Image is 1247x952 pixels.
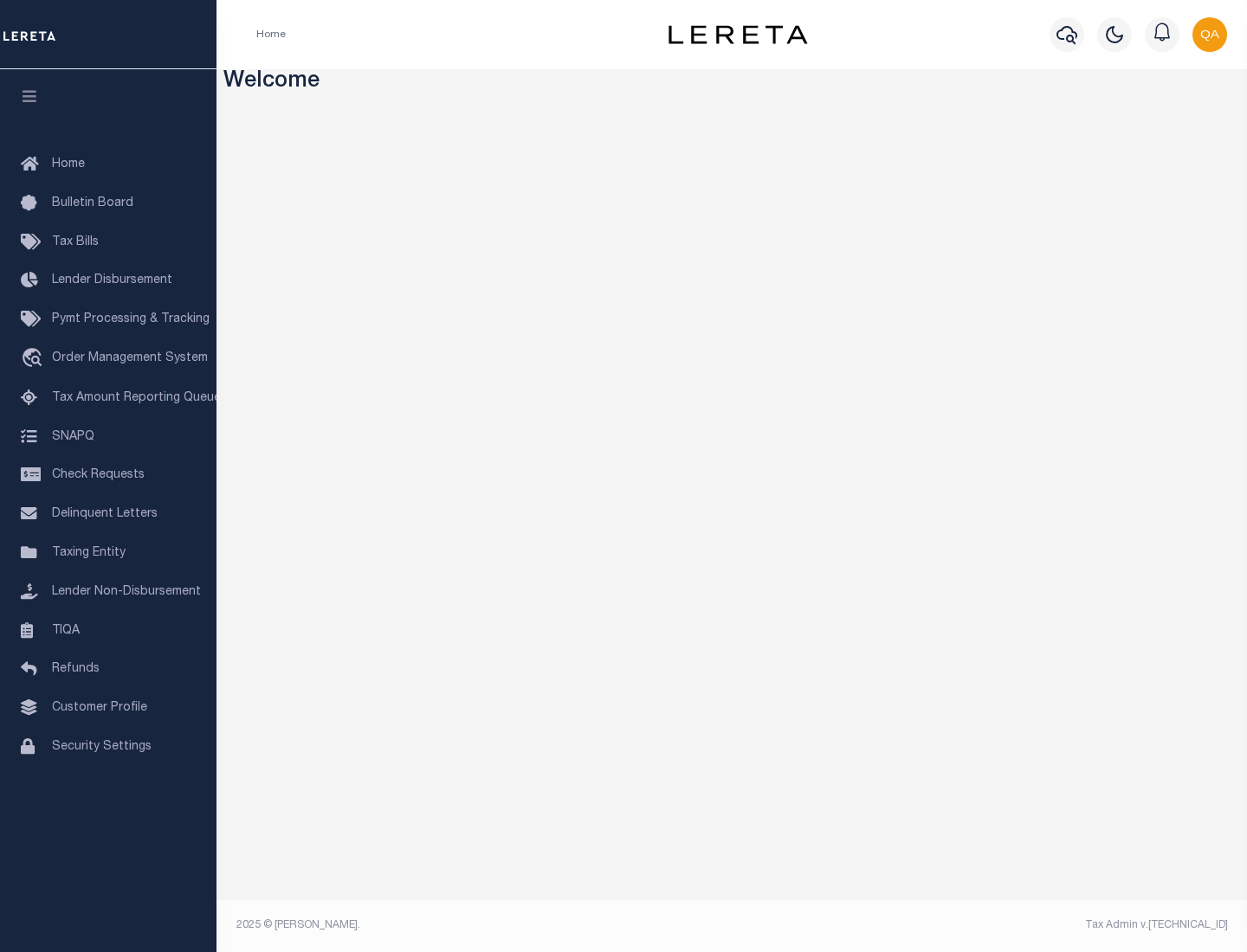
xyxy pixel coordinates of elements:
span: Tax Bills [52,236,99,248]
img: logo-dark.svg [669,25,807,44]
span: SNAPQ [52,430,94,442]
img: svg+xml;base64,PHN2ZyB4bWxucz0iaHR0cDovL3d3dy53My5vcmcvMjAwMC9zdmciIHBvaW50ZXItZXZlbnRzPSJub25lIi... [1192,17,1227,52]
span: Tax Amount Reporting Queue [52,392,221,404]
span: Lender Disbursement [52,274,172,286]
span: Taxing Entity [52,547,126,559]
span: Lender Non-Disbursement [52,586,201,598]
span: Check Requests [52,469,145,481]
span: Delinquent Letters [52,508,158,520]
span: Security Settings [52,741,152,753]
h3: Welcome [223,69,1241,96]
span: Pymt Processing & Tracking [52,313,210,325]
div: 2025 © [PERSON_NAME]. [223,917,733,933]
div: Tax Admin v.[TECHNICAL_ID] [745,917,1228,933]
span: Home [52,158,85,170]
span: Refunds [52,663,100,675]
span: Customer Profile [52,702,147,714]
span: Order Management System [52,352,208,364]
li: Home [256,27,286,42]
i: travel_explore [21,348,48,370]
span: TIQA [52,624,80,636]
span: Bulletin Board [52,197,133,209]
